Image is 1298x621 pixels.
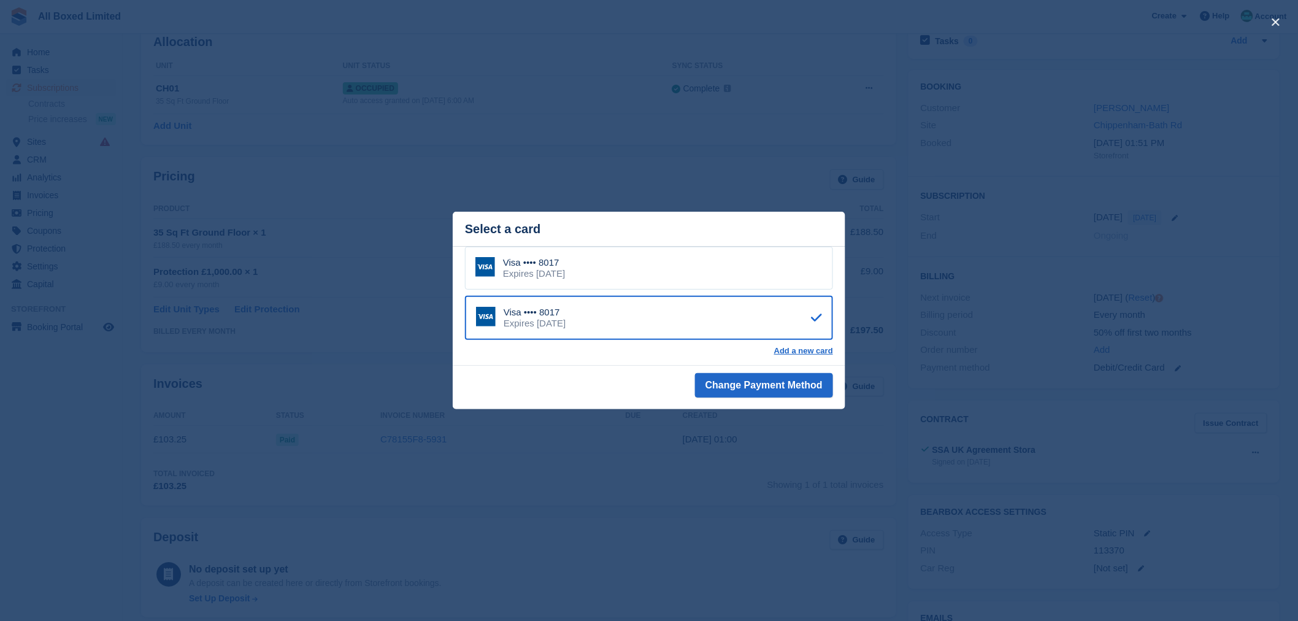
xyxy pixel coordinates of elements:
[476,307,496,326] img: Visa Logo
[475,257,495,277] img: Visa Logo
[695,373,833,398] button: Change Payment Method
[465,222,833,236] div: Select a card
[774,346,833,356] a: Add a new card
[1266,12,1286,32] button: close
[503,257,565,268] div: Visa •••• 8017
[504,307,566,318] div: Visa •••• 8017
[504,318,566,329] div: Expires [DATE]
[503,268,565,279] div: Expires [DATE]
